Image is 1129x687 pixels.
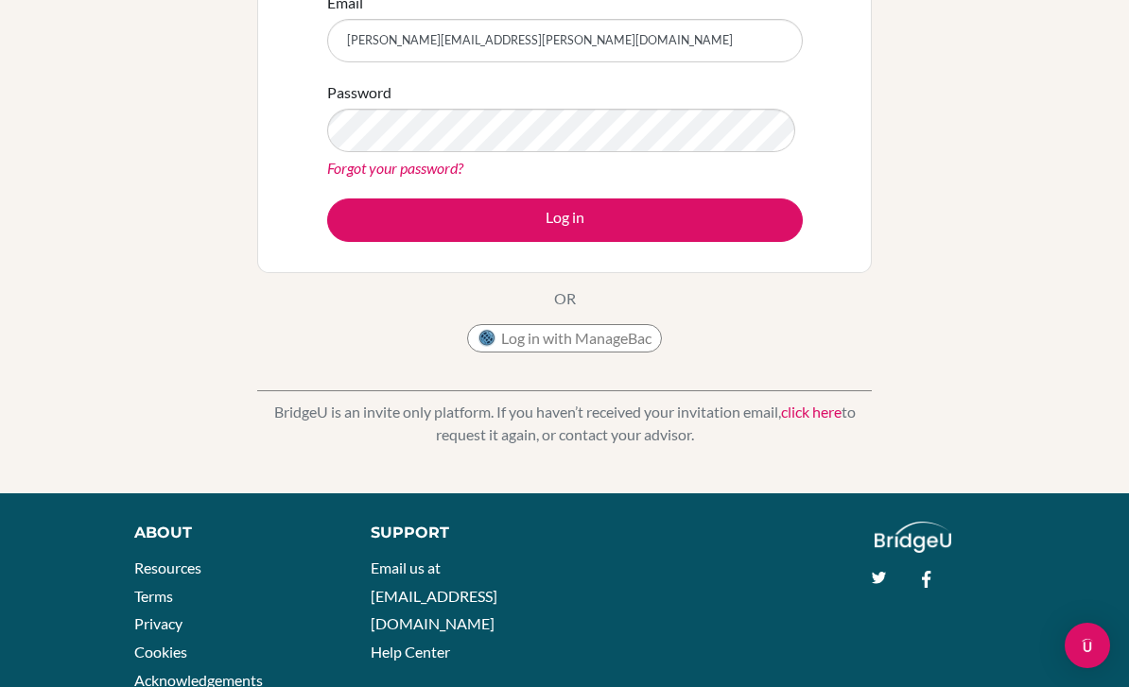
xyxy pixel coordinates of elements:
p: BridgeU is an invite only platform. If you haven’t received your invitation email, to request it ... [257,401,872,446]
a: Email us at [EMAIL_ADDRESS][DOMAIN_NAME] [371,558,497,632]
button: Log in with ManageBac [467,324,662,352]
div: About [134,522,328,544]
a: Cookies [134,643,187,661]
div: Open Intercom Messenger [1065,623,1110,668]
a: click here [781,403,842,421]
a: Terms [134,587,173,605]
p: OR [554,287,576,310]
img: logo_white@2x-f4f0deed5e89b7ecb1c2cc34c3e3d731f90f0f143d5ea2071677605dd97b5244.png [875,522,951,553]
a: Forgot your password? [327,159,463,177]
a: Privacy [134,614,182,632]
a: Resources [134,558,201,576]
div: Support [371,522,547,544]
button: Log in [327,198,803,242]
label: Password [327,81,391,104]
a: Help Center [371,643,450,661]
